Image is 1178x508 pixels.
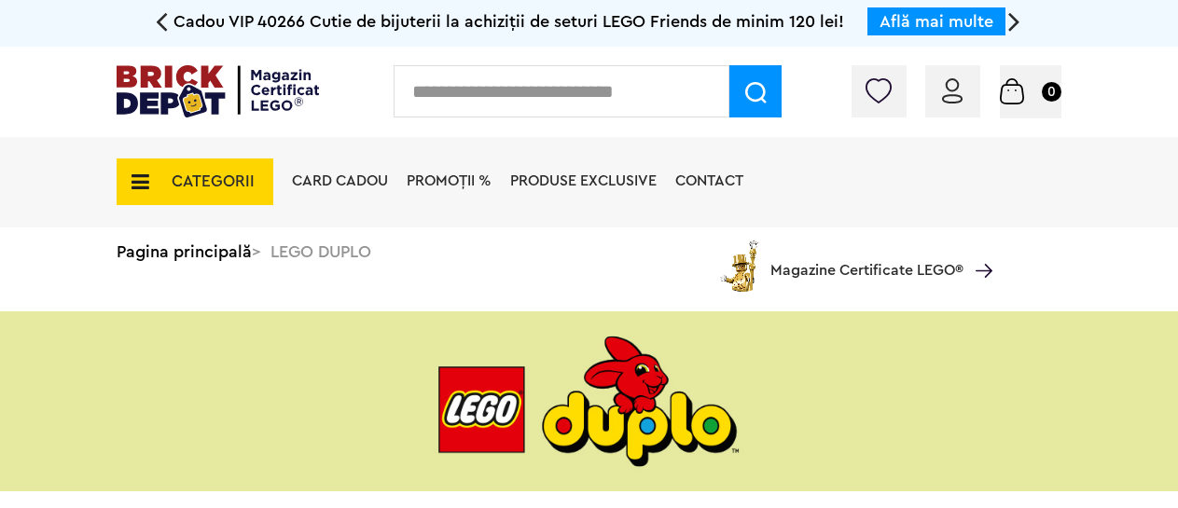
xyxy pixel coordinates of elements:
a: Card Cadou [292,173,388,188]
span: Cadou VIP 40266 Cutie de bijuterii la achiziții de seturi LEGO Friends de minim 120 lei! [173,13,844,30]
a: Contact [675,173,743,188]
span: CATEGORII [172,173,255,189]
span: Magazine Certificate LEGO® [770,237,963,280]
a: Produse exclusive [510,173,657,188]
a: Află mai multe [880,13,993,30]
a: PROMOȚII % [407,173,492,188]
small: 0 [1042,82,1061,102]
a: Magazine Certificate LEGO® [963,240,992,254]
